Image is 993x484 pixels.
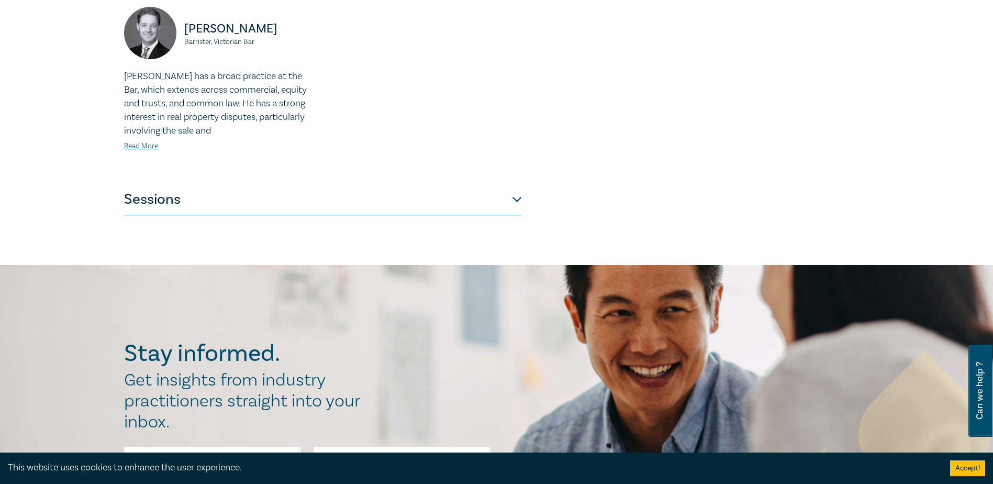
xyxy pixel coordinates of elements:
[124,141,158,151] a: Read More
[124,7,176,59] img: https://s3.ap-southeast-2.amazonaws.com/leo-cussen-store-production-content/Contacts/Mitchell%20K...
[314,447,490,472] input: Last Name*
[124,340,371,367] h2: Stay informed.
[8,461,934,475] div: This website uses cookies to enhance the user experience.
[124,370,371,433] h2: Get insights from industry practitioners straight into your inbox.
[124,184,522,215] button: Sessions
[124,70,317,138] p: [PERSON_NAME] has a broad practice at the Bar, which extends across commercial, equity and trusts...
[184,20,317,37] p: [PERSON_NAME]
[950,460,985,476] button: Accept cookies
[184,38,317,46] small: Barrister, Victorian Bar
[124,447,301,472] input: First Name*
[975,351,985,431] span: Can we help ?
